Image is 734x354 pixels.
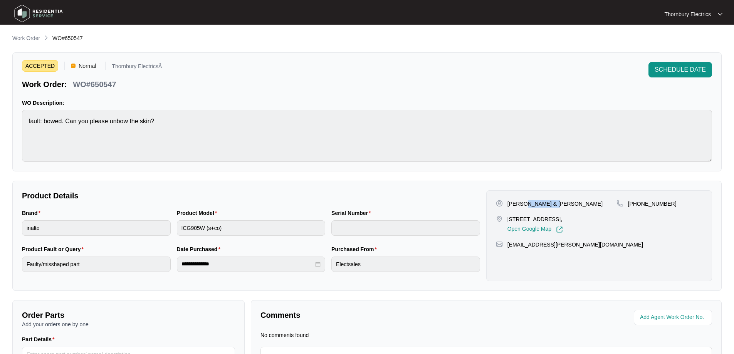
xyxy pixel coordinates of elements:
[260,310,481,320] p: Comments
[655,65,706,74] span: SCHEDULE DATE
[664,10,711,18] p: Thornbury Electrics
[177,220,326,236] input: Product Model
[22,320,235,328] p: Add your orders one by one
[177,209,220,217] label: Product Model
[331,257,480,272] input: Purchased From
[22,209,44,217] label: Brand
[507,215,563,223] p: [STREET_ADDRESS],
[22,190,480,201] p: Product Details
[22,220,171,236] input: Brand
[22,99,712,107] p: WO Description:
[22,60,58,72] span: ACCEPTED
[556,226,563,233] img: Link-External
[496,241,503,248] img: map-pin
[76,60,99,72] span: Normal
[71,64,76,68] img: Vercel Logo
[12,2,66,25] img: residentia service logo
[43,35,49,41] img: chevron-right
[22,110,712,162] textarea: fault: bowed. Can you please unbow the skin?
[507,200,603,208] p: [PERSON_NAME] & [PERSON_NAME]
[640,313,707,322] input: Add Agent Work Order No.
[22,79,67,90] p: Work Order:
[11,34,42,43] a: Work Order
[628,200,677,208] p: [PHONE_NUMBER]
[73,79,116,90] p: WO#650547
[648,62,712,77] button: SCHEDULE DATE
[22,310,235,320] p: Order Parts
[331,220,480,236] input: Serial Number
[496,215,503,222] img: map-pin
[496,200,503,207] img: user-pin
[177,245,223,253] label: Date Purchased
[12,34,40,42] p: Work Order
[260,331,309,339] p: No comments found
[22,257,171,272] input: Product Fault or Query
[507,226,563,233] a: Open Google Map
[22,245,87,253] label: Product Fault or Query
[181,260,314,268] input: Date Purchased
[616,200,623,207] img: map-pin
[507,241,643,248] p: [EMAIL_ADDRESS][PERSON_NAME][DOMAIN_NAME]
[112,64,162,72] p: Thornbury ElectricsÂ
[718,12,722,16] img: dropdown arrow
[331,245,380,253] label: Purchased From
[52,35,83,41] span: WO#650547
[22,336,58,343] label: Part Details
[331,209,374,217] label: Serial Number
